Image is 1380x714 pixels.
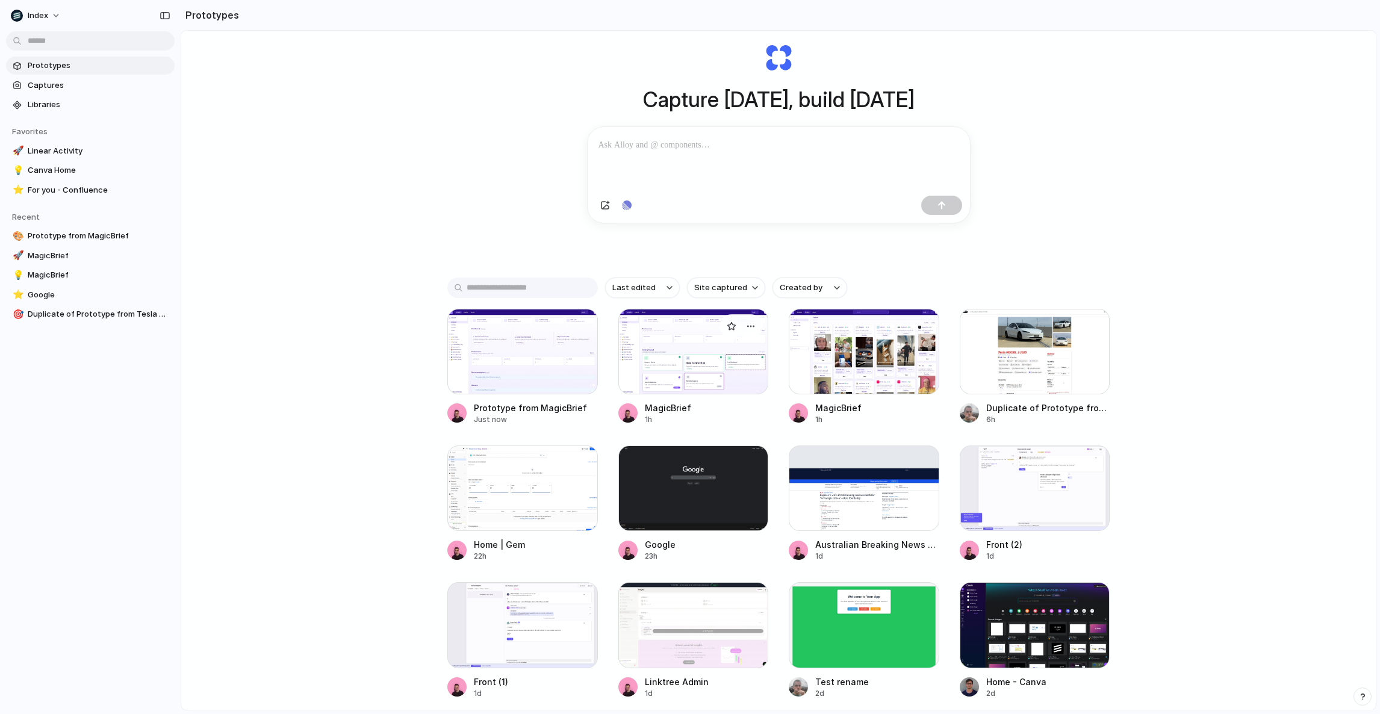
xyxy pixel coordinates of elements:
button: ⭐ [11,289,23,301]
a: Home | GemHome | Gem22h [447,445,598,562]
span: MagicBrief [28,250,170,262]
a: Captures [6,76,175,95]
a: Australian Breaking News Headlines & World News Online | SMH.com.auAustralian Breaking News Headl... [789,445,939,562]
div: 6h [986,414,1110,425]
a: ⭐Google [6,286,175,304]
span: Captures [28,79,170,92]
a: Prototype from MagicBriefPrototype from MagicBriefJust now [447,309,598,425]
div: 🎨 [13,229,21,243]
span: Recent [12,212,40,222]
div: 23h [645,551,676,562]
h1: Capture [DATE], build [DATE] [643,84,915,116]
span: Duplicate of Prototype from Tesla MODEL 3 2025 rental in [GEOGRAPHIC_DATA], [GEOGRAPHIC_DATA] by ... [28,308,170,320]
div: ⭐ [13,183,21,197]
a: Duplicate of Prototype from Tesla MODEL 3 2025 rental in Forrestfield, WA by MRT Adventure Hire .... [960,309,1110,425]
button: 💡 [11,269,23,281]
a: Home - CanvaHome - Canva2d [960,582,1110,698]
a: 🚀Linear Activity [6,142,175,160]
span: Canva Home [28,164,170,176]
div: Home - Canva [986,675,1046,688]
div: Test rename [815,675,869,688]
div: Prototype from MagicBrief [474,402,587,414]
a: GoogleGoogle23h [618,445,769,562]
div: 1d [986,551,1022,562]
span: Libraries [28,99,170,111]
div: MagicBrief [815,402,862,414]
span: Google [28,289,170,301]
div: Duplicate of Prototype from Tesla MODEL 3 2025 rental in [GEOGRAPHIC_DATA], [GEOGRAPHIC_DATA] by ... [986,402,1110,414]
button: 💡 [11,164,23,176]
button: 🚀 [11,145,23,157]
span: Last edited [612,282,656,294]
span: Prototypes [28,60,170,72]
a: ⭐For you - Confluence [6,181,175,199]
a: Libraries [6,96,175,114]
a: MagicBriefMagicBrief1h [618,309,769,425]
div: 1d [645,688,709,699]
a: 🚀MagicBrief [6,247,175,265]
div: 1d [474,688,508,699]
div: 22h [474,551,525,562]
div: Australian Breaking News Headlines & World News Online | [DOMAIN_NAME] [815,538,939,551]
div: Just now [474,414,587,425]
div: Front (1) [474,675,508,688]
a: Front (2)Front (2)1d [960,445,1110,562]
div: Google [645,538,676,551]
div: ⭐ [13,288,21,302]
span: Prototype from MagicBrief [28,230,170,242]
div: Front (2) [986,538,1022,551]
div: 1h [645,414,691,425]
div: 1d [815,551,939,562]
div: Home | Gem [474,538,525,551]
span: Favorites [12,126,48,136]
button: Created by [772,278,847,298]
a: Front (1)Front (1)1d [447,582,598,698]
div: Linktree Admin [645,675,709,688]
button: ⭐ [11,184,23,196]
a: 🎯Duplicate of Prototype from Tesla MODEL 3 2025 rental in [GEOGRAPHIC_DATA], [GEOGRAPHIC_DATA] by... [6,305,175,323]
button: Site captured [687,278,765,298]
div: MagicBrief [645,402,691,414]
div: 🎯 [13,308,21,321]
div: 🚀 [13,144,21,158]
div: 2d [986,688,1046,699]
span: Index [28,10,48,22]
h2: Prototypes [181,8,239,22]
div: 2d [815,688,869,699]
span: Linear Activity [28,145,170,157]
button: Last edited [605,278,680,298]
a: Prototypes [6,57,175,75]
a: 💡Canva Home [6,161,175,179]
div: 🚀 [13,249,21,262]
span: MagicBrief [28,269,170,281]
div: 💡 [13,164,21,178]
span: For you - Confluence [28,184,170,196]
button: 🎯 [11,308,23,320]
a: MagicBriefMagicBrief1h [789,309,939,425]
a: 🎨Prototype from MagicBrief [6,227,175,245]
button: Index [6,6,67,25]
div: 💡 [13,269,21,282]
a: 💡MagicBrief [6,266,175,284]
button: 🚀 [11,250,23,262]
a: Test renameTest rename2d [789,582,939,698]
span: Site captured [694,282,747,294]
div: 1h [815,414,862,425]
button: 🎨 [11,230,23,242]
a: Linktree AdminLinktree Admin1d [618,582,769,698]
span: Created by [780,282,822,294]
